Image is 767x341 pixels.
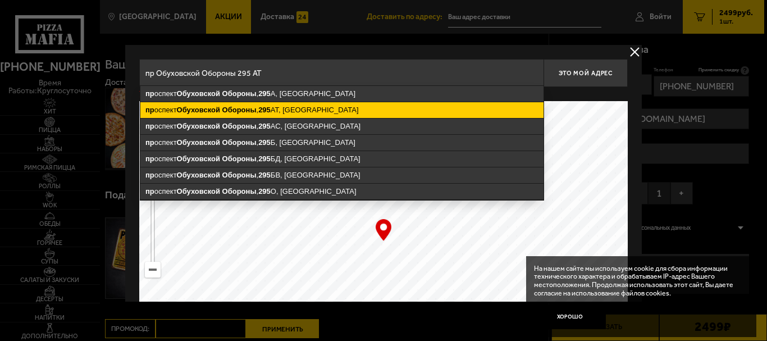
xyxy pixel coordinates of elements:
ymaps: оспект , Б, [GEOGRAPHIC_DATA] [140,135,544,151]
ymaps: пр [145,187,154,195]
ymaps: Обороны [222,138,257,147]
ymaps: 295 [258,138,271,147]
ymaps: Обуховской [177,106,220,114]
ymaps: 295 [258,187,271,195]
ymaps: Обуховской [177,154,220,163]
ymaps: Обуховской [177,122,220,130]
ymaps: Обороны [222,154,257,163]
ymaps: Обуховской [177,171,220,179]
ymaps: 295 [258,106,271,114]
ymaps: Обороны [222,122,257,130]
ymaps: Обуховской [177,138,220,147]
ymaps: пр [145,154,154,163]
ymaps: 295 [258,171,271,179]
ymaps: пр [145,171,154,179]
ymaps: оспект , А, [GEOGRAPHIC_DATA] [140,86,544,102]
ymaps: пр [145,122,154,130]
button: delivery type [628,45,642,59]
p: На нашем сайте мы используем cookie для сбора информации технического характера и обрабатываем IP... [534,265,741,298]
ymaps: оспект , АС, [GEOGRAPHIC_DATA] [140,119,544,134]
ymaps: оспект , АТ, [GEOGRAPHIC_DATA] [140,102,544,118]
ymaps: Обуховской [177,89,220,98]
ymaps: Обороны [222,187,257,195]
ymaps: Обороны [222,89,257,98]
ymaps: 295 [258,89,271,98]
ymaps: оспект , О, [GEOGRAPHIC_DATA] [140,184,544,199]
span: Это мой адрес [559,70,613,77]
p: Укажите дом на карте или в поле ввода [139,90,298,99]
ymaps: Обуховской [177,187,220,195]
ymaps: 295 [258,122,271,130]
ymaps: пр [145,138,154,147]
button: Хорошо [534,305,606,329]
ymaps: оспект , БВ, [GEOGRAPHIC_DATA] [140,167,544,183]
ymaps: оспект , БД, [GEOGRAPHIC_DATA] [140,151,544,167]
ymaps: Обороны [222,106,257,114]
input: Введите адрес доставки [139,59,544,87]
ymaps: 295 [258,154,271,163]
button: Это мой адрес [544,59,628,87]
ymaps: пр [145,106,154,114]
ymaps: пр [145,89,154,98]
ymaps: Обороны [222,171,257,179]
